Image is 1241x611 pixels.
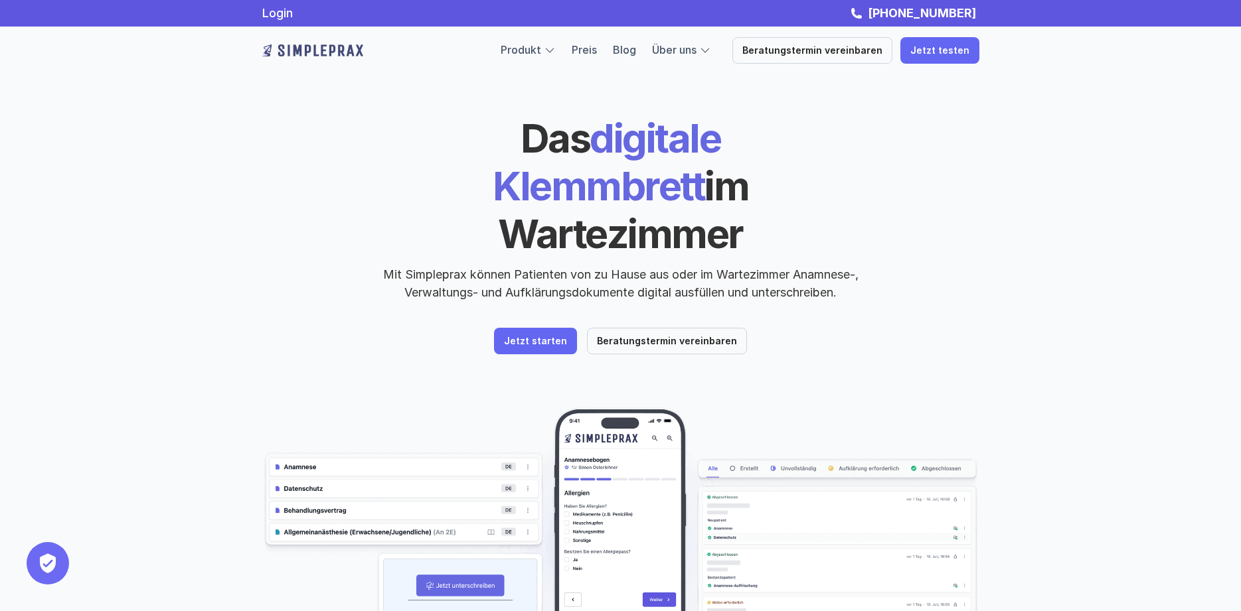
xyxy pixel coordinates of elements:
p: Mit Simpleprax können Patienten von zu Hause aus oder im Wartezimmer Anamnese-, Verwaltungs- und ... [372,265,870,301]
a: Über uns [652,43,697,56]
a: Beratungstermin vereinbaren [587,328,747,354]
a: Preis [572,43,597,56]
h1: digitale Klemmbrett [392,114,850,257]
p: Beratungstermin vereinbaren [742,45,882,56]
p: Jetzt starten [504,336,567,347]
a: Login [262,6,293,20]
span: im Wartezimmer [498,162,756,257]
a: Produkt [501,43,541,56]
p: Beratungstermin vereinbaren [597,336,737,347]
a: Jetzt testen [900,37,979,64]
a: Jetzt starten [494,328,577,354]
a: Blog [613,43,636,56]
strong: [PHONE_NUMBER] [868,6,976,20]
span: Das [521,114,590,162]
p: Jetzt testen [910,45,969,56]
a: Beratungstermin vereinbaren [732,37,892,64]
a: [PHONE_NUMBER] [865,6,979,20]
